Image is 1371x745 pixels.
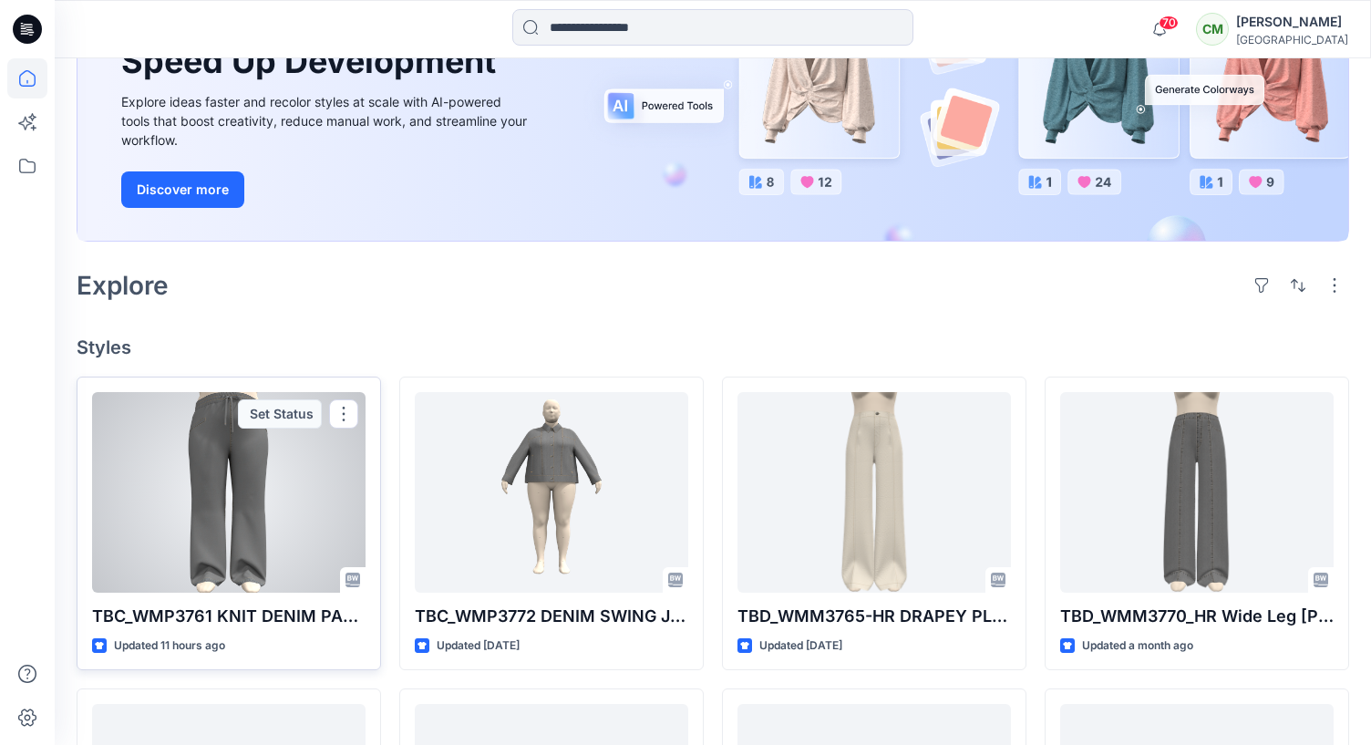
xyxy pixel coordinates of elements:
a: TBC_WMP3772 DENIM SWING JACKET 8.19.25 [415,392,688,593]
p: Updated [DATE] [437,636,520,656]
div: Explore ideas faster and recolor styles at scale with AI-powered tools that boost creativity, red... [121,92,531,150]
h4: Styles [77,336,1349,358]
a: Discover more [121,171,531,208]
div: [GEOGRAPHIC_DATA] [1236,33,1348,47]
button: Discover more [121,171,244,208]
p: TBC_WMP3772 DENIM SWING JACKET [DATE] [415,604,688,629]
p: Updated [DATE] [759,636,842,656]
a: TBD_WMM3765-HR DRAPEY PLEATED WIDE LEG PANT 8.1.25 [737,392,1011,593]
p: Updated 11 hours ago [114,636,225,656]
p: TBC_WMP3761 KNIT DENIM PANT [DATE] [92,604,366,629]
p: TBD_WMM3770_HR Wide Leg [PERSON_NAME] w Vevtical Seams_[DATE] [1060,604,1334,629]
div: [PERSON_NAME] [1236,11,1348,33]
h2: Explore [77,271,169,300]
p: TBD_WMM3765-HR DRAPEY PLEATED WIDE LEG PANT [DATE] [737,604,1011,629]
p: Updated a month ago [1082,636,1193,656]
a: TBC_WMP3761 KNIT DENIM PANT 8.25.25 [92,392,366,593]
div: CM [1196,13,1229,46]
a: TBD_WMM3770_HR Wide Leg Jean w Vevtical Seams_7.29.2025 [1060,392,1334,593]
span: 70 [1159,16,1179,30]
